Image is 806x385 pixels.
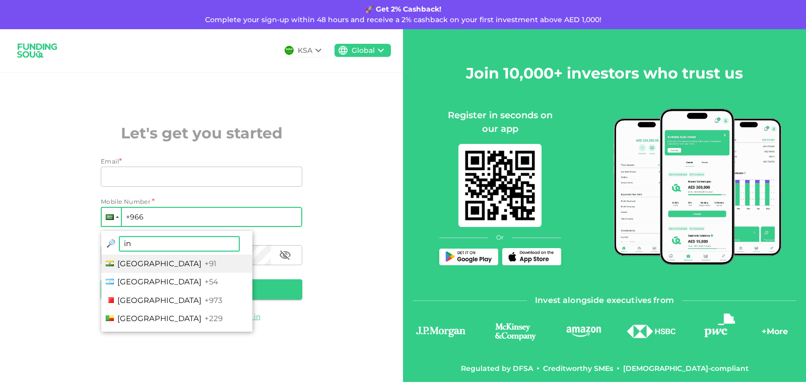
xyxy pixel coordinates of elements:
[352,45,375,56] div: Global
[117,314,201,323] span: [GEOGRAPHIC_DATA]
[101,122,302,144] h2: Let's get you started
[106,239,116,248] span: Magnifying glass
[101,167,291,187] input: email
[626,325,677,338] img: logo
[101,245,271,265] input: password
[205,314,223,323] span: +229
[205,277,218,286] span: +54
[117,259,201,268] span: [GEOGRAPHIC_DATA]
[458,144,542,227] img: mobile-app
[101,197,151,207] span: Mobile Number
[205,295,222,305] span: +973
[101,312,302,322] div: Already have an account?
[461,363,533,373] div: Regulated by DFSA
[543,363,613,373] div: Creditworthy SMEs
[102,208,121,226] div: Saudi Arabia: + 966
[762,326,788,343] div: + More
[365,5,441,14] strong: 🚀 Get 2% Cashback!
[119,236,240,252] input: search
[496,233,504,242] span: Or
[439,109,561,136] div: Register in seconds on our app
[117,295,201,305] span: [GEOGRAPHIC_DATA]
[413,325,468,339] img: logo
[466,62,743,85] h2: Join 10,000+ investors who trust us
[565,325,602,338] img: logo
[704,314,735,337] img: logo
[101,279,302,299] button: Continue
[12,37,62,64] img: logo
[101,158,119,165] span: Email
[101,236,132,244] span: Password
[101,207,302,227] input: 1 (702) 123-4567
[535,293,674,307] span: Invest alongside executives from
[623,363,749,373] div: [DEMOGRAPHIC_DATA]-compliant
[298,45,312,56] div: KSA
[205,15,601,24] span: Complete your sign-up within 48 hours and receive a 2% cashback on your first investment above AE...
[117,277,201,286] span: [GEOGRAPHIC_DATA]
[285,46,294,55] img: flag-sa.b9a346574cdc8950dd34b50780441f57.svg
[506,251,557,263] img: App Store
[443,251,494,263] img: Play Store
[205,259,216,268] span: +91
[614,109,782,265] img: mobile-app
[486,322,545,341] img: logo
